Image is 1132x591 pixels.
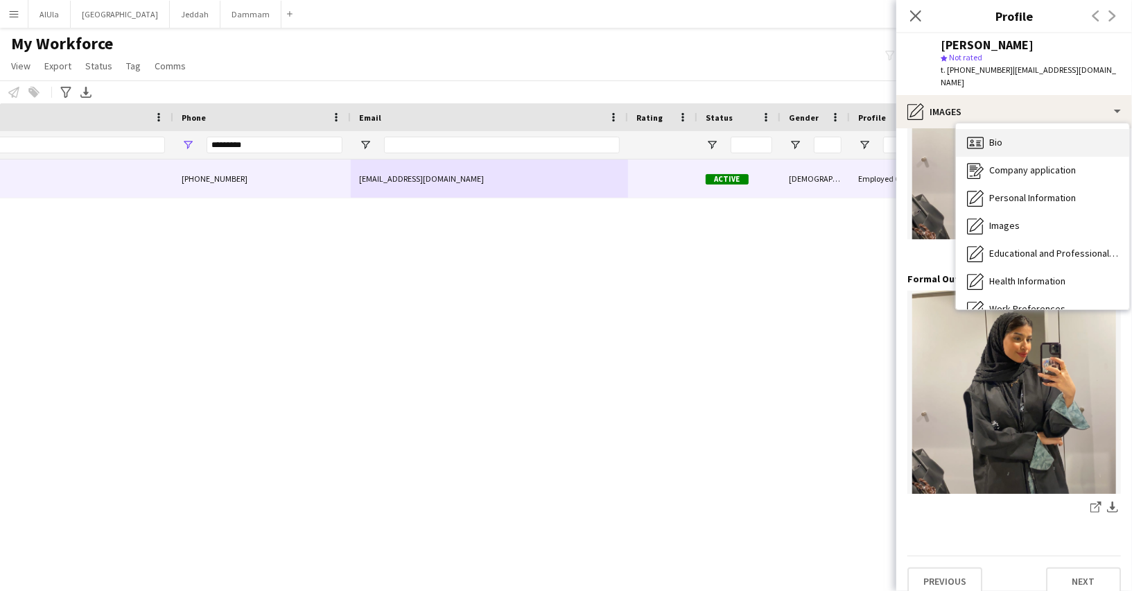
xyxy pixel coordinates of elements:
span: Rating [636,112,663,123]
span: Email [359,112,381,123]
input: Profile Filter Input [883,137,930,153]
span: View [11,60,31,72]
div: [PERSON_NAME] [941,39,1034,51]
img: 43E2AC3A-5455-4CCD-BDDC-2D817B4DF8BE.jpeg [907,36,1121,239]
button: [GEOGRAPHIC_DATA] [71,1,170,28]
button: Open Filter Menu [182,139,194,151]
div: Educational and Professional Background [956,240,1129,268]
span: t. [PHONE_NUMBER] [941,65,1013,75]
div: Images [956,212,1129,240]
app-action-btn: Advanced filters [58,84,74,101]
input: Phone Filter Input [207,137,342,153]
input: Email Filter Input [384,137,620,153]
div: Company application [956,157,1129,185]
div: [EMAIL_ADDRESS][DOMAIN_NAME] [351,160,628,198]
div: [DEMOGRAPHIC_DATA] [781,160,850,198]
a: Export [39,57,77,75]
h3: Formal Outfit Picture [907,273,1012,285]
input: Gender Filter Input [814,137,842,153]
button: Open Filter Menu [359,139,372,151]
a: Comms [149,57,191,75]
button: Open Filter Menu [789,139,801,151]
span: Gender [789,112,819,123]
span: Personal Information [989,191,1076,204]
button: Open Filter Menu [858,139,871,151]
img: 180EC380-63C6-4A30-BA1B-3562A9F051FD.jpeg [907,291,1121,494]
input: Status Filter Input [731,137,772,153]
a: Tag [121,57,146,75]
button: Open Filter Menu [706,139,718,151]
span: Status [85,60,112,72]
span: Bio [989,136,1002,148]
span: Phone [182,112,206,123]
button: Dammam [220,1,281,28]
div: Images [896,95,1132,128]
div: Personal Information [956,185,1129,212]
div: [PHONE_NUMBER] [173,160,351,198]
span: Tag [126,60,141,72]
span: Company application [989,164,1076,176]
span: Export [44,60,71,72]
span: | [EMAIL_ADDRESS][DOMAIN_NAME] [941,65,1116,87]
span: Comms [155,60,186,72]
span: Profile [858,112,886,123]
span: Not rated [949,52,982,62]
button: AlUla [28,1,71,28]
div: Work Preferences [956,295,1129,323]
div: Health Information [956,268,1129,295]
div: Employed Crew [850,160,939,198]
a: Status [80,57,118,75]
a: View [6,57,36,75]
span: Status [706,112,733,123]
span: Images [989,219,1020,232]
span: Active [706,174,749,185]
h3: Profile [896,7,1132,25]
span: Health Information [989,275,1065,287]
button: Jeddah [170,1,220,28]
span: Educational and Professional Background [989,247,1118,259]
span: My Workforce [11,33,113,54]
div: Bio [956,129,1129,157]
span: Work Preferences [989,302,1065,315]
app-action-btn: Export XLSX [78,84,94,101]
